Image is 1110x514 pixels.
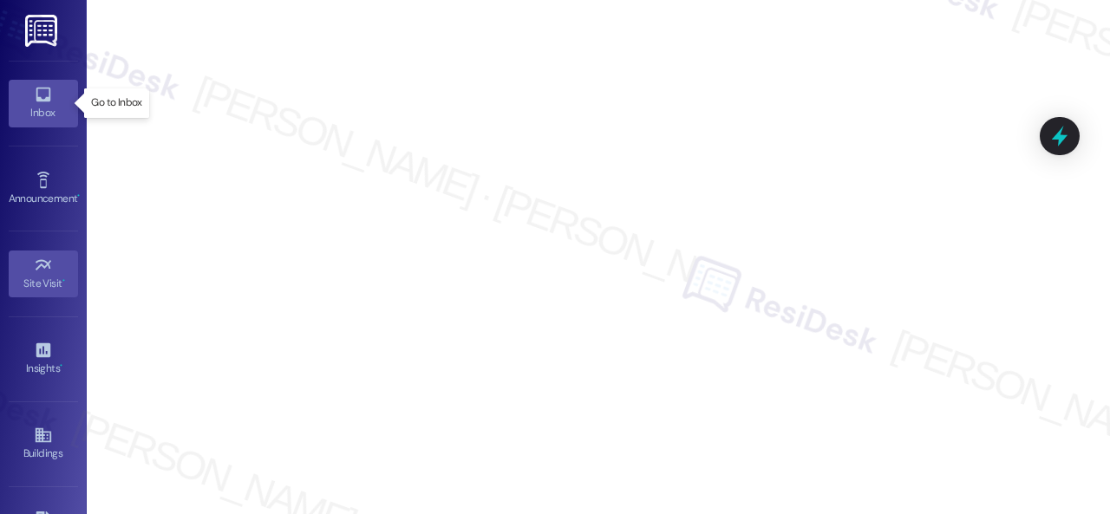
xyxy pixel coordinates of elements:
[9,335,78,382] a: Insights •
[77,190,80,202] span: •
[9,80,78,127] a: Inbox
[91,95,141,110] p: Go to Inbox
[62,275,65,287] span: •
[9,250,78,297] a: Site Visit •
[9,420,78,467] a: Buildings
[25,15,61,47] img: ResiDesk Logo
[60,360,62,372] span: •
